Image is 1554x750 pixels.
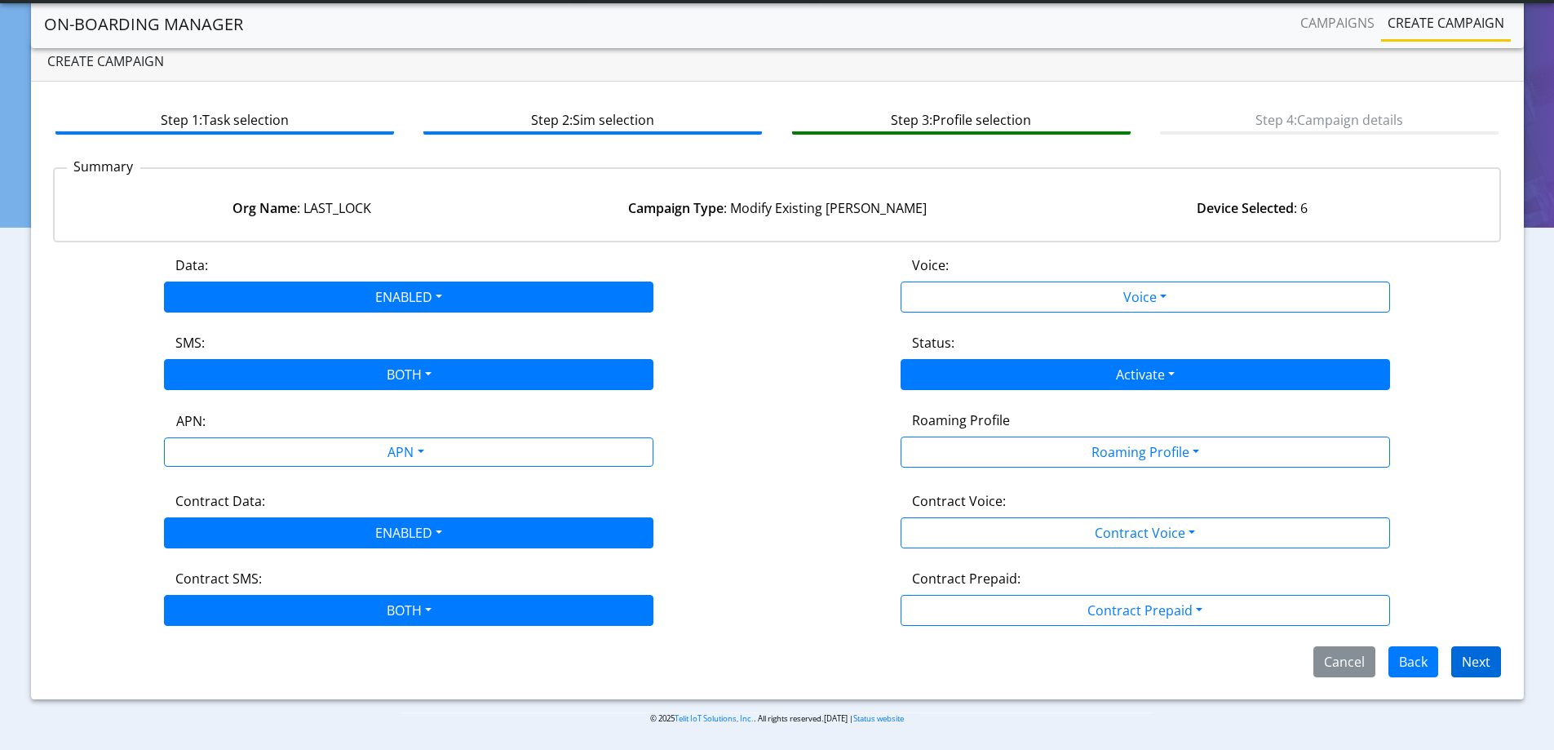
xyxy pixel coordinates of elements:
div: : 6 [1015,198,1490,218]
a: Campaigns [1294,7,1381,39]
a: Telit IoT Solutions, Inc. [675,713,754,724]
label: Status: [912,333,954,353]
label: Contract Prepaid: [912,569,1021,588]
a: Create campaign [1381,7,1511,39]
a: On-Boarding Manager [44,8,243,41]
button: ENABLED [164,517,653,548]
label: Roaming Profile [912,411,1010,430]
btn: Step 1: Task selection [55,104,394,135]
div: Create campaign [31,42,1524,82]
label: Contract SMS: [175,569,262,588]
button: Next [1451,646,1501,677]
button: Activate [901,359,1390,390]
strong: Device Selected [1197,199,1294,217]
button: ENABLED [164,282,653,313]
strong: Campaign Type [628,199,724,217]
button: Contract Voice [901,517,1390,548]
button: BOTH [164,359,653,390]
label: Voice: [912,255,949,275]
button: Contract Prepaid [901,595,1390,626]
div: : LAST_LOCK [64,198,539,218]
p: © 2025 . All rights reserved.[DATE] | [401,712,1153,725]
label: Data: [175,255,208,275]
label: APN: [176,411,206,431]
button: Voice [901,282,1390,313]
label: Contract Voice: [912,491,1006,511]
btn: Step 4: Campaign details [1160,104,1499,135]
a: Status website [853,713,904,724]
strong: Org Name [232,199,297,217]
label: SMS: [175,333,205,353]
button: Roaming Profile [901,437,1390,468]
label: Contract Data: [175,491,265,511]
button: Cancel [1313,646,1375,677]
btn: Step 2: Sim selection [423,104,762,135]
btn: Step 3: Profile selection [792,104,1131,135]
div: : Modify Existing [PERSON_NAME] [539,198,1014,218]
p: Summary [67,157,140,176]
button: Back [1388,646,1438,677]
button: BOTH [164,595,653,626]
div: APN [146,438,663,470]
